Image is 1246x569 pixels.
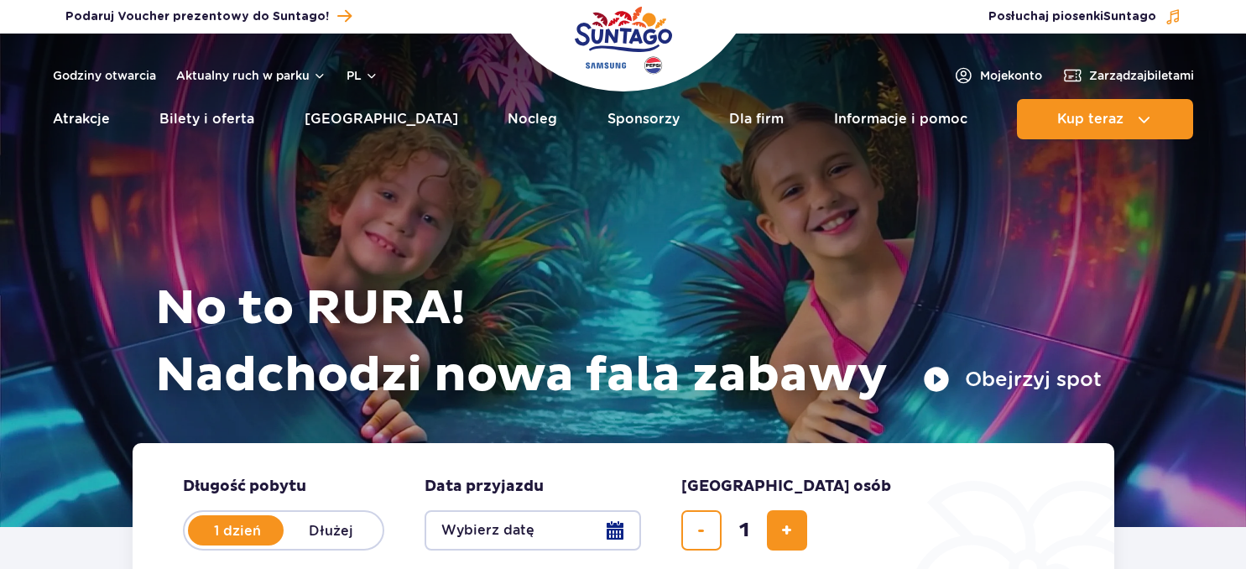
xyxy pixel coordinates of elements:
button: Wybierz datę [425,510,641,551]
a: Zarządzajbiletami [1062,65,1194,86]
a: Dla firm [729,99,784,139]
label: Dłużej [284,513,379,548]
a: Atrakcje [53,99,110,139]
span: Moje konto [980,67,1042,84]
span: Długość pobytu [183,477,306,497]
a: Godziny otwarcia [53,67,156,84]
span: Kup teraz [1057,112,1123,127]
a: Nocleg [508,99,557,139]
a: Bilety i oferta [159,99,254,139]
span: Suntago [1103,11,1156,23]
a: Sponsorzy [607,99,680,139]
input: liczba biletów [724,510,764,551]
button: Obejrzyj spot [923,366,1102,393]
span: Posłuchaj piosenki [988,8,1156,25]
a: Podaruj Voucher prezentowy do Suntago! [65,5,352,28]
span: Data przyjazdu [425,477,544,497]
span: Zarządzaj biletami [1089,67,1194,84]
a: Mojekonto [953,65,1042,86]
a: [GEOGRAPHIC_DATA] [305,99,458,139]
button: Posłuchaj piosenkiSuntago [988,8,1181,25]
span: Podaruj Voucher prezentowy do Suntago! [65,8,329,25]
button: pl [347,67,378,84]
button: Aktualny ruch w parku [176,69,326,82]
button: Kup teraz [1017,99,1193,139]
h1: No to RURA! Nadchodzi nowa fala zabawy [155,275,1102,410]
label: 1 dzień [190,513,285,548]
button: usuń bilet [681,510,722,551]
a: Informacje i pomoc [834,99,967,139]
button: dodaj bilet [767,510,807,551]
span: [GEOGRAPHIC_DATA] osób [681,477,891,497]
